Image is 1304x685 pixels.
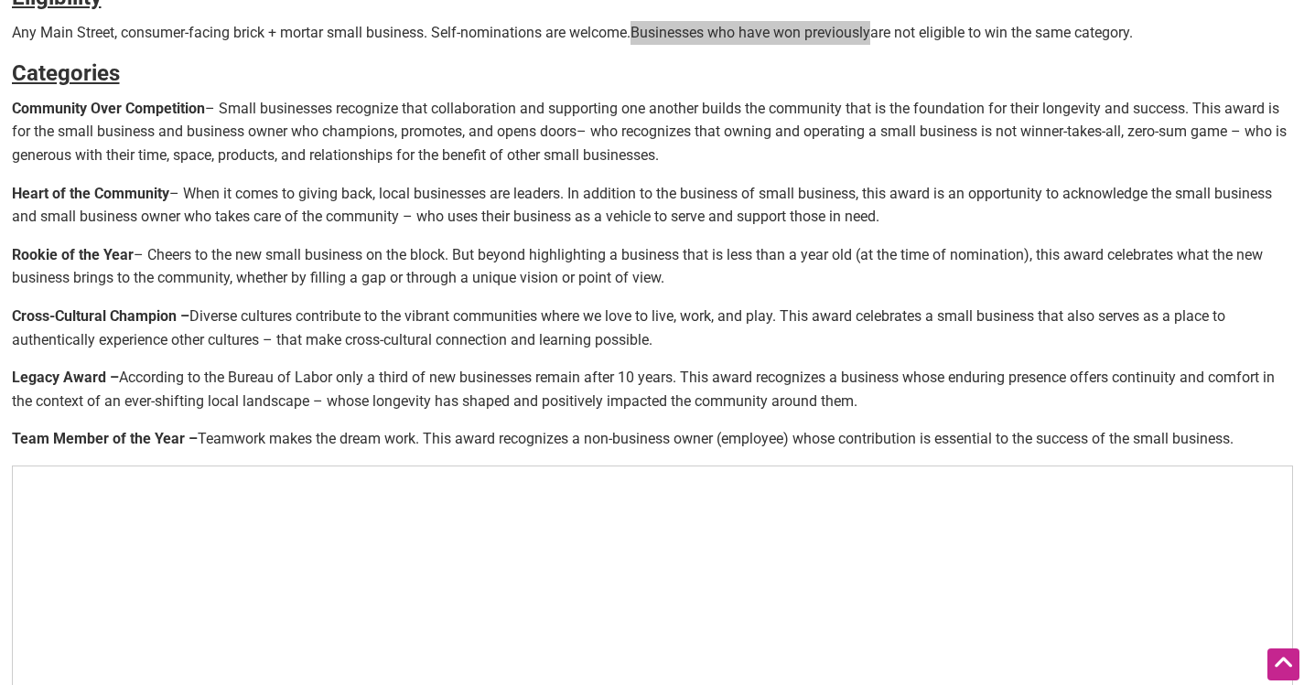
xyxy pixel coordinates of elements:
[12,60,120,86] strong: Categories
[12,97,1293,167] p: – Small businesses recognize that collaboration and supporting one another builds the community t...
[12,305,1293,351] p: Diverse cultures contribute to the vibrant communities where we love to live, work, and play. Thi...
[12,100,205,117] strong: Community Over Competition
[12,185,169,202] strong: Heart of the Community
[12,366,1293,412] p: According to the Bureau of Labor only a third of new businesses remain after 10 years. This award...
[12,243,1293,290] p: – Cheers to the new small business on the block. But beyond highlighting a business that is less ...
[12,430,1234,447] strong: Team Member of the Year –
[12,246,134,263] strong: Rookie of the Year
[198,430,1234,447] span: Teamwork makes the dream work. This award recognizes a non-business owner (employee) whose contri...
[12,21,1293,45] p: Any Main Street, consumer-facing brick + mortar small business. Self-nominations are welcome. are...
[12,182,1293,229] p: – When it comes to giving back, local businesses are leaders. In addition to the business of smal...
[1267,648,1299,680] div: Scroll Back to Top
[12,369,119,386] strong: Legacy Award –
[12,307,189,325] strong: Cross-Cultural Champion –
[630,24,870,41] a: Businesses who have won previously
